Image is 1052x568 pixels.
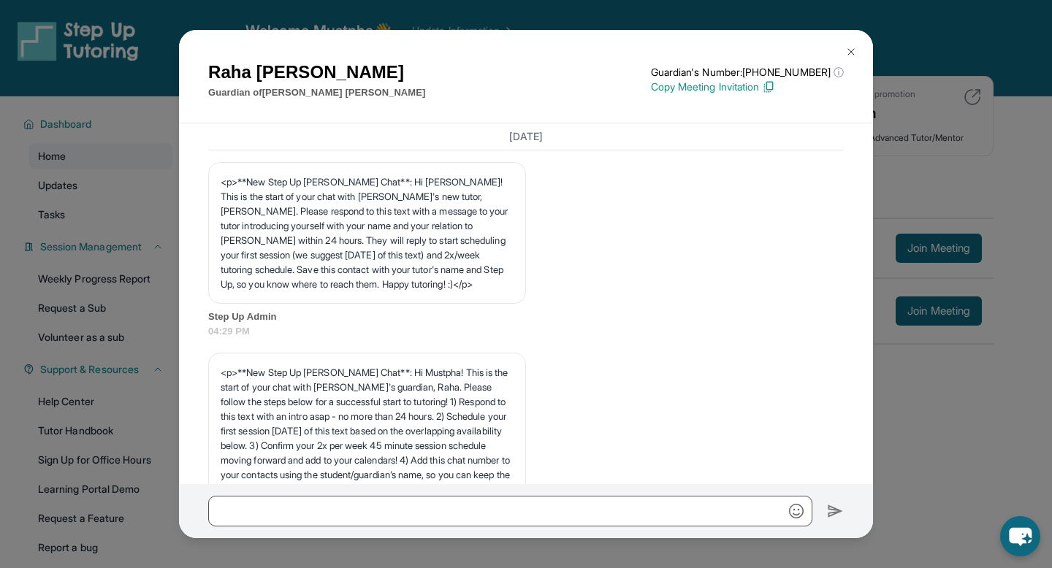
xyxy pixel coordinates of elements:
h3: [DATE] [208,129,844,144]
span: 04:29 PM [208,324,844,339]
img: Copy Icon [762,80,775,93]
button: chat-button [1000,516,1040,556]
img: Emoji [789,504,804,518]
p: <p>**New Step Up [PERSON_NAME] Chat**: Hi Mustpha! This is the start of your chat with [PERSON_NA... [221,365,514,496]
p: Guardian of [PERSON_NAME] [PERSON_NAME] [208,85,425,100]
img: Close Icon [845,46,857,58]
span: ⓘ [834,65,844,80]
span: Step Up Admin [208,310,844,324]
img: Send icon [827,502,844,520]
h1: Raha [PERSON_NAME] [208,59,425,85]
p: Copy Meeting Invitation [651,80,844,94]
p: <p>**New Step Up [PERSON_NAME] Chat**: Hi [PERSON_NAME]! This is the start of your chat with [PER... [221,174,514,291]
p: Guardian's Number: [PHONE_NUMBER] [651,65,844,80]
